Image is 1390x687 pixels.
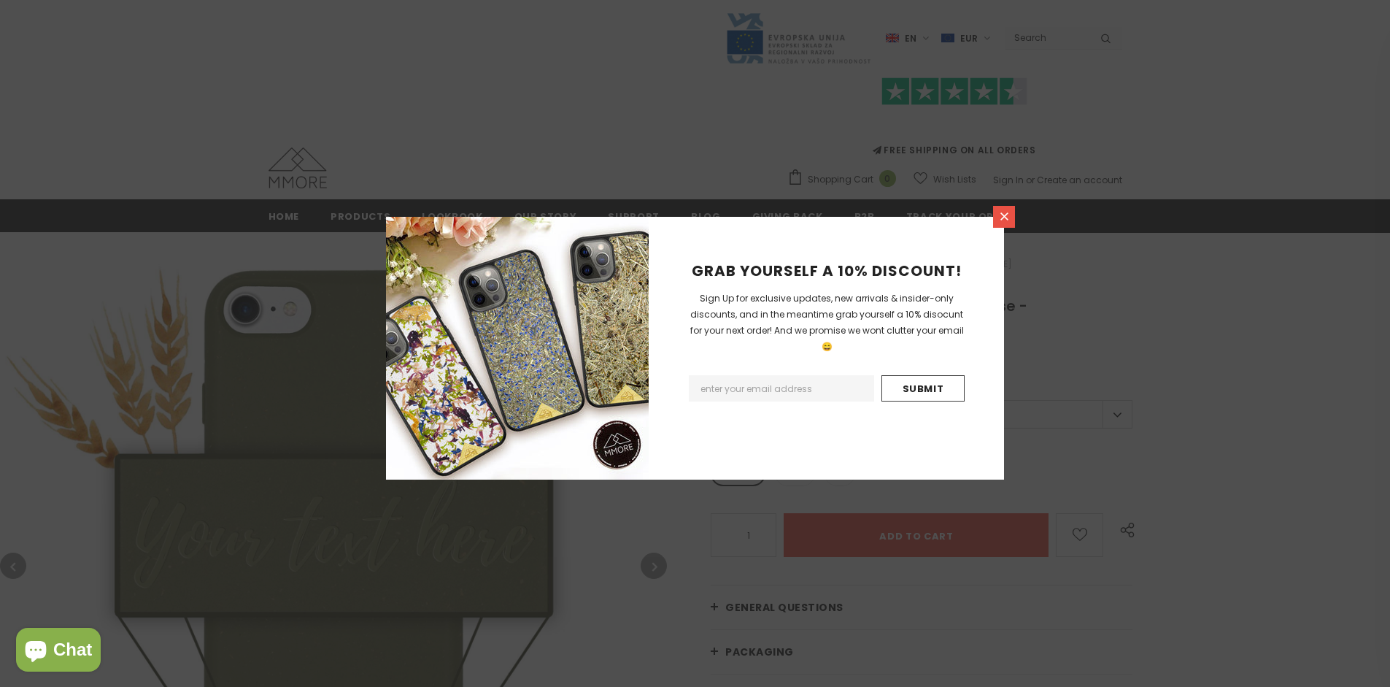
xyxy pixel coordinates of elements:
[692,261,962,281] span: GRAB YOURSELF A 10% DISCOUNT!
[690,292,964,353] span: Sign Up for exclusive updates, new arrivals & insider-only discounts, and in the meantime grab yo...
[12,628,105,675] inbox-online-store-chat: Shopify online store chat
[993,206,1015,228] a: Close
[689,375,874,402] input: Email Address
[881,375,965,402] input: Submit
